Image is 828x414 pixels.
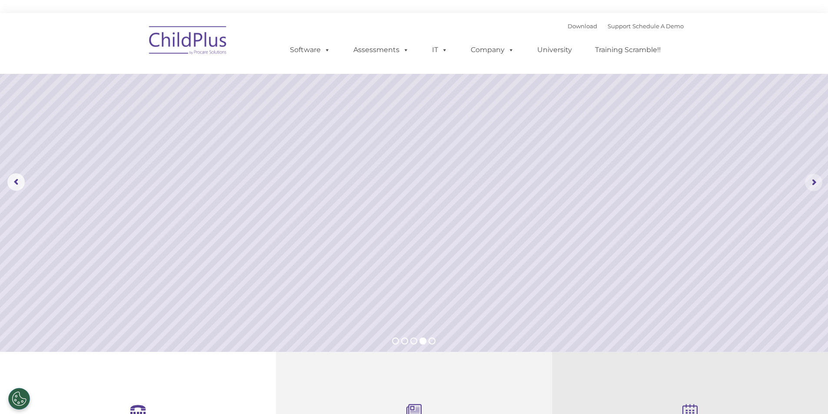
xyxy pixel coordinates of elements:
a: Company [462,41,523,59]
button: Cookies Settings [8,388,30,410]
a: Assessments [345,41,418,59]
a: Download [568,23,597,30]
span: Phone number [121,93,158,99]
a: Software [281,41,339,59]
a: Training Scramble!! [586,41,669,59]
font: | [568,23,684,30]
a: Support [608,23,631,30]
a: Schedule A Demo [632,23,684,30]
img: ChildPlus by Procare Solutions [145,20,232,63]
span: Last name [121,57,147,64]
a: IT [423,41,456,59]
a: University [529,41,581,59]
